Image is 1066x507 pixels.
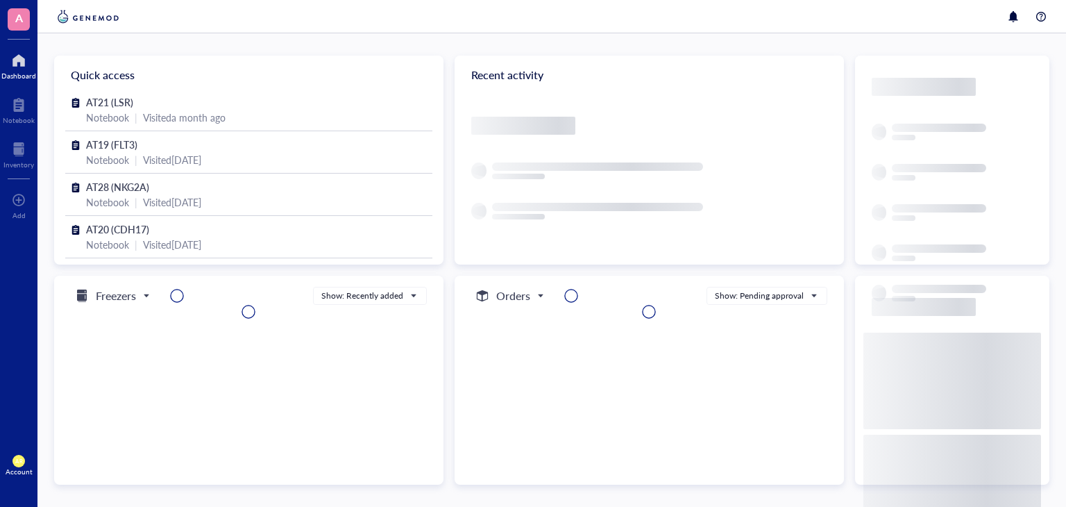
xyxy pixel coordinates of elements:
div: | [135,194,137,210]
span: A [15,9,23,26]
div: | [135,110,137,125]
a: Dashboard [1,49,36,80]
img: genemod-logo [54,8,122,25]
h5: Freezers [96,288,136,304]
div: Show: Recently added [321,290,403,302]
h5: Orders [496,288,530,304]
div: Add [12,211,26,219]
span: AT28 (NKG2A) [86,180,149,194]
div: Show: Pending approval [715,290,804,302]
div: Visited [DATE] [143,237,201,252]
div: Quick access [54,56,443,94]
div: Recent activity [455,56,844,94]
div: Notebook [86,237,129,252]
div: Visited a month ago [143,110,226,125]
a: Notebook [3,94,35,124]
div: | [135,152,137,167]
div: Dashboard [1,72,36,80]
div: Inventory [3,160,34,169]
div: Visited [DATE] [143,152,201,167]
div: | [135,237,137,252]
span: AT20 (CDH17) [86,222,149,236]
span: AR [15,458,22,464]
div: Notebook [86,110,129,125]
div: Account [6,467,33,476]
div: Notebook [86,194,129,210]
div: Notebook [86,152,129,167]
span: AT21 (LSR) [86,95,133,109]
span: AT19 (FLT3) [86,138,137,151]
a: Inventory [3,138,34,169]
div: Visited [DATE] [143,194,201,210]
div: Notebook [3,116,35,124]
